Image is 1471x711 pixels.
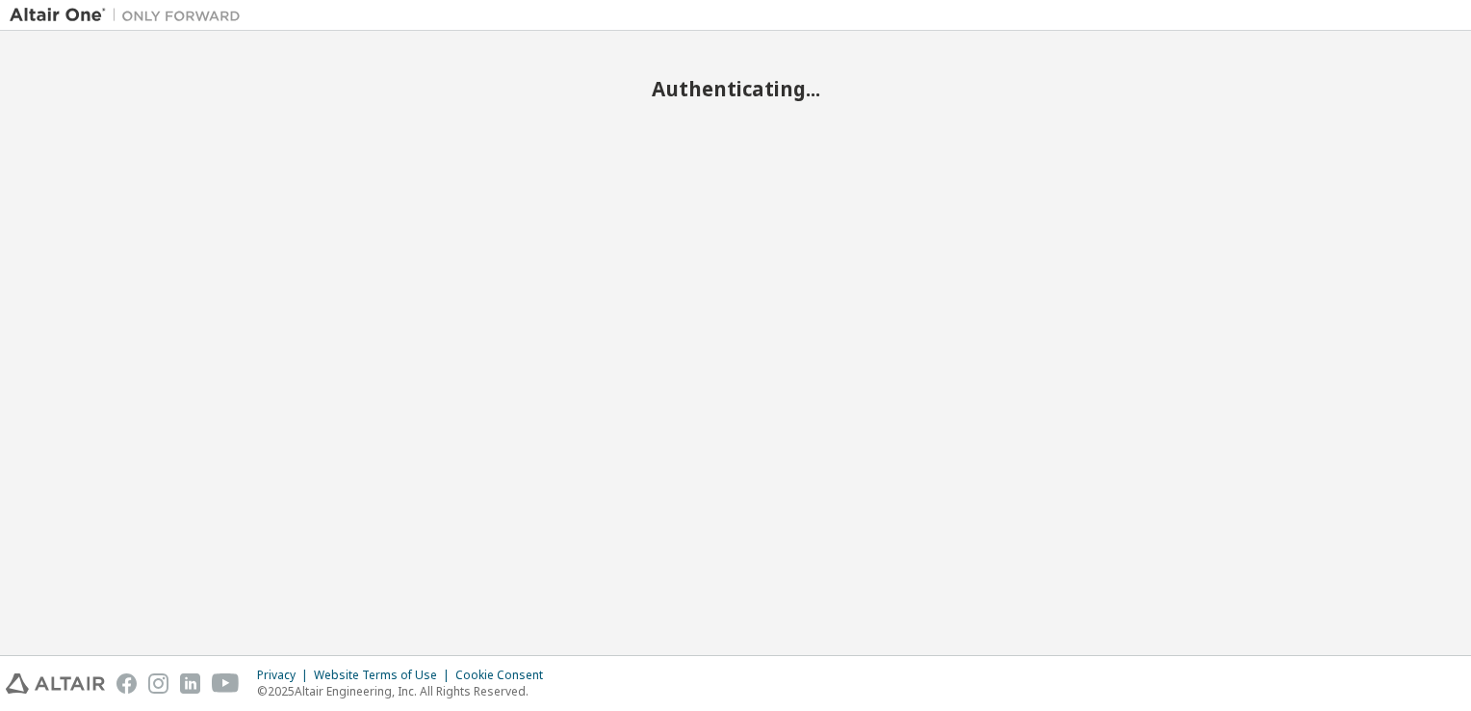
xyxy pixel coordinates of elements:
[10,76,1461,101] h2: Authenticating...
[314,668,455,683] div: Website Terms of Use
[148,673,168,694] img: instagram.svg
[257,668,314,683] div: Privacy
[455,668,555,683] div: Cookie Consent
[10,6,250,25] img: Altair One
[212,673,240,694] img: youtube.svg
[6,673,105,694] img: altair_logo.svg
[116,673,137,694] img: facebook.svg
[180,673,200,694] img: linkedin.svg
[257,683,555,699] p: © 2025 Altair Engineering, Inc. All Rights Reserved.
